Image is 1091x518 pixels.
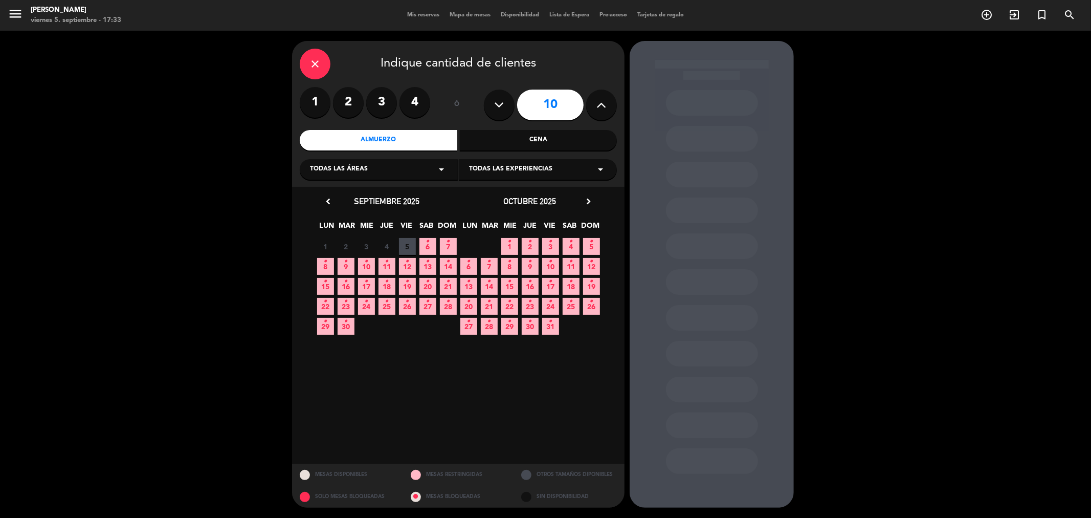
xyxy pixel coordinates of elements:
i: exit_to_app [1008,9,1020,21]
span: 19 [583,278,600,295]
span: 20 [419,278,436,295]
span: 7 [481,258,498,275]
span: LUN [319,220,336,236]
span: 29 [501,318,518,335]
span: octubre 2025 [504,196,556,206]
span: 16 [522,278,539,295]
span: 22 [501,298,518,315]
span: 6 [419,238,436,255]
i: • [487,313,491,330]
span: 13 [419,258,436,275]
span: 12 [399,258,416,275]
div: Cena [460,130,617,150]
i: • [365,253,368,270]
span: septiembre 2025 [354,196,419,206]
i: • [508,273,511,290]
span: 10 [358,258,375,275]
span: 30 [338,318,354,335]
span: JUE [522,220,539,236]
div: OTROS TAMAÑOS DIPONIBLES [514,464,625,486]
i: • [569,233,573,250]
span: 17 [358,278,375,295]
i: • [324,293,327,310]
span: 14 [481,278,498,295]
span: Pre-acceso [594,12,632,18]
i: • [487,273,491,290]
span: 23 [522,298,539,315]
i: • [528,233,532,250]
i: • [385,293,389,310]
i: • [549,253,552,270]
div: [PERSON_NAME] [31,5,121,15]
span: 10 [542,258,559,275]
span: Disponibilidad [496,12,544,18]
span: 24 [542,298,559,315]
span: MAR [482,220,499,236]
div: ó [440,87,474,123]
i: • [426,273,430,290]
i: chevron_right [583,196,594,207]
span: SAB [418,220,435,236]
span: 8 [317,258,334,275]
i: • [467,313,471,330]
i: • [365,273,368,290]
label: 2 [333,87,364,118]
span: 6 [460,258,477,275]
div: Almuerzo [300,130,457,150]
i: • [324,273,327,290]
span: 7 [440,238,457,255]
span: 30 [522,318,539,335]
span: 4 [563,238,580,255]
i: close [309,58,321,70]
span: 26 [399,298,416,315]
span: 4 [378,238,395,255]
i: • [324,253,327,270]
span: 27 [460,318,477,335]
i: • [528,253,532,270]
span: 9 [522,258,539,275]
span: 28 [481,318,498,335]
i: • [344,253,348,270]
i: • [344,293,348,310]
i: • [426,293,430,310]
i: • [549,293,552,310]
i: turned_in_not [1036,9,1048,21]
span: 13 [460,278,477,295]
i: • [487,253,491,270]
span: LUN [462,220,479,236]
span: VIE [398,220,415,236]
span: 25 [563,298,580,315]
span: 17 [542,278,559,295]
i: • [590,293,593,310]
i: • [508,293,511,310]
span: 5 [399,238,416,255]
div: Indique cantidad de clientes [300,49,617,79]
i: • [549,233,552,250]
span: 15 [317,278,334,295]
span: 14 [440,258,457,275]
span: MIE [359,220,375,236]
span: 2 [338,238,354,255]
span: DOM [582,220,598,236]
i: • [549,313,552,330]
span: 3 [542,238,559,255]
div: MESAS RESTRINGIDAS [403,464,514,486]
span: 18 [378,278,395,295]
span: JUE [378,220,395,236]
i: • [344,313,348,330]
span: Tarjetas de regalo [632,12,689,18]
i: • [447,233,450,250]
span: 9 [338,258,354,275]
div: viernes 5. septiembre - 17:33 [31,15,121,26]
div: SOLO MESAS BLOQUEADAS [292,486,403,508]
i: • [590,233,593,250]
i: search [1063,9,1076,21]
span: 5 [583,238,600,255]
i: arrow_drop_down [594,163,607,176]
span: VIE [542,220,559,236]
button: menu [8,6,23,25]
span: 21 [440,278,457,295]
span: 31 [542,318,559,335]
i: • [406,293,409,310]
span: MIE [502,220,519,236]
